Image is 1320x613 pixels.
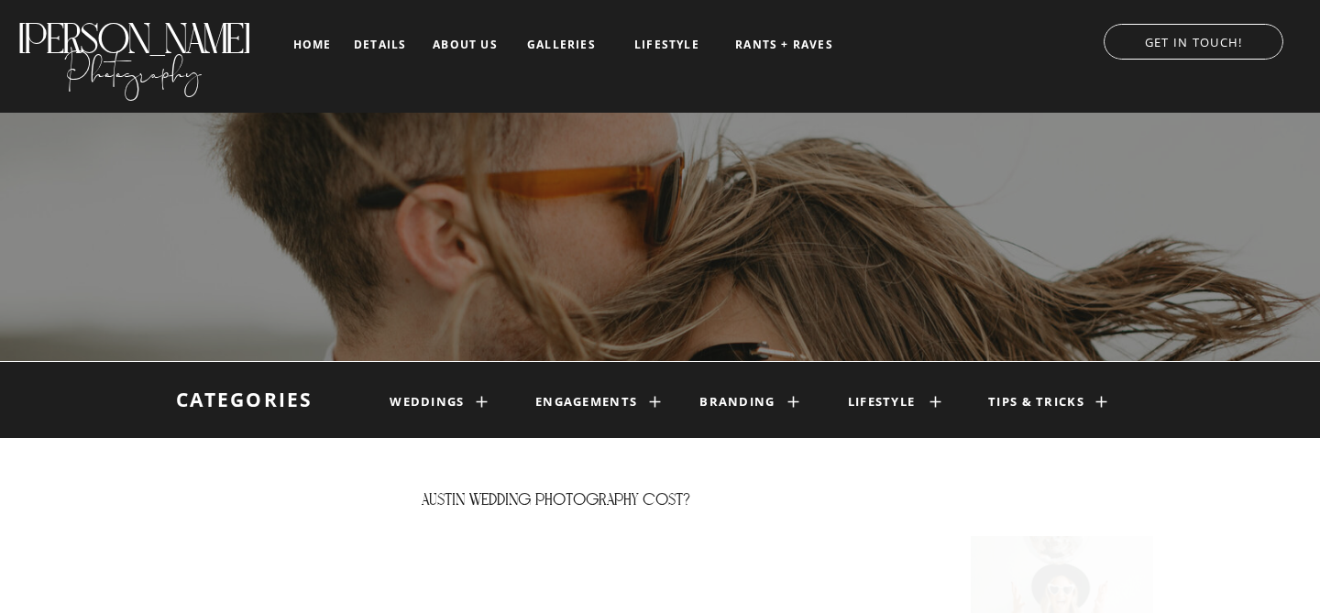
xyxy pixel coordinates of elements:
a: weddings [389,395,466,410]
a: home [291,38,334,50]
a: GET IN TOUCH! [1085,30,1302,49]
a: TIPS & TRICKS [981,395,1092,410]
a: RANTS + RAVES [733,38,835,51]
h1: Austin Wedding Photography Cost? [284,487,827,512]
a: [PERSON_NAME] [16,15,251,45]
h1: categories [163,389,325,412]
a: branding [698,395,776,410]
a: details [354,38,406,49]
a: Photography [16,36,251,96]
a: engagements [535,395,630,410]
a: galleries [523,38,599,51]
a: LIFESTYLE [621,38,713,51]
a: about us [427,38,503,51]
a: lifestyle [839,395,924,410]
